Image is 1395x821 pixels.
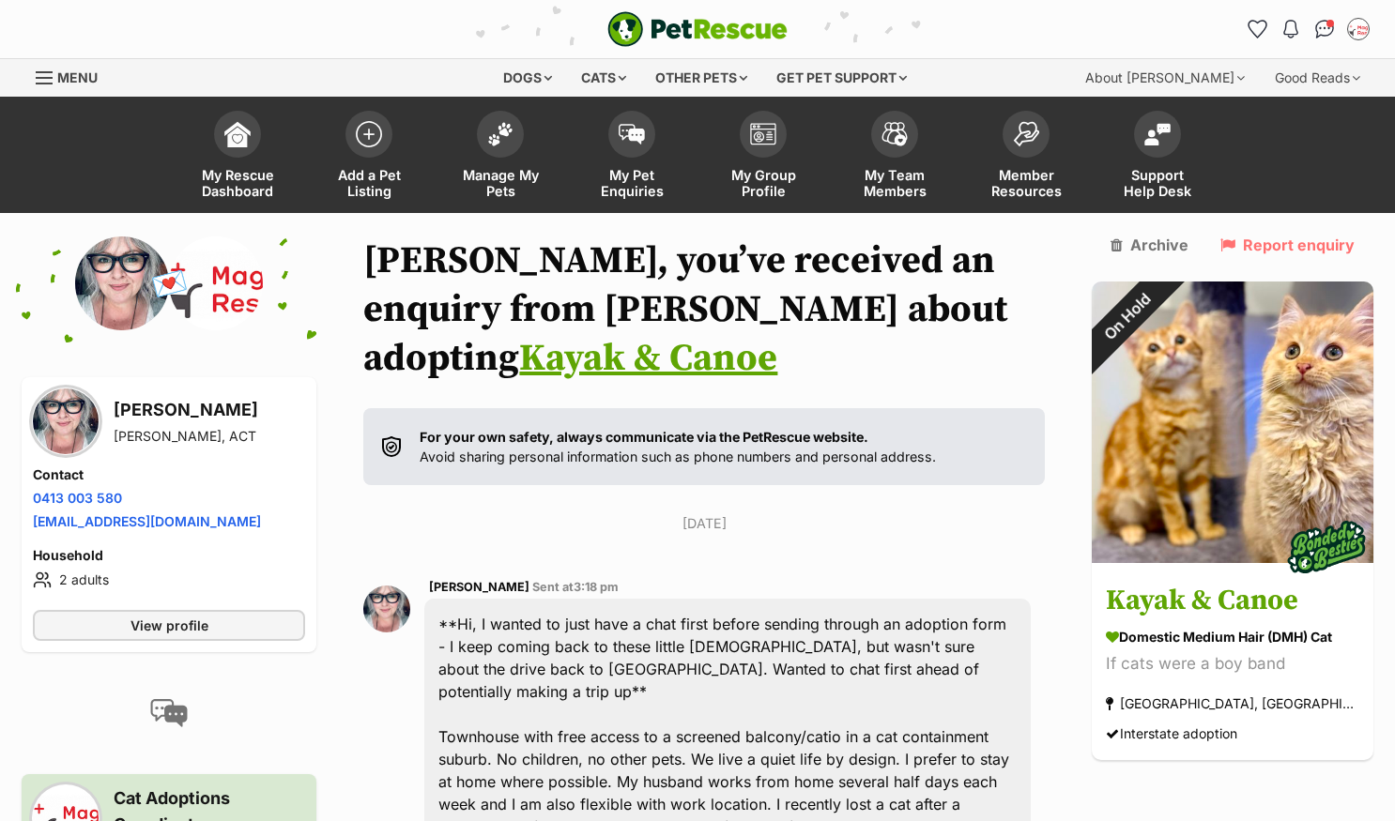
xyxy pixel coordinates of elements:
span: My Rescue Dashboard [195,167,280,199]
span: My Team Members [852,167,937,199]
img: Jude Stone profile pic [363,585,410,632]
p: Avoid sharing personal information such as phone numbers and personal address. [420,427,936,467]
a: My Group Profile [697,101,829,213]
div: [GEOGRAPHIC_DATA], [GEOGRAPHIC_DATA] [1106,692,1359,717]
ul: Account quick links [1242,14,1373,44]
div: Get pet support [763,59,920,97]
a: My Pet Enquiries [566,101,697,213]
a: Member Resources [960,101,1092,213]
div: Domestic Medium Hair (DMH) Cat [1106,628,1359,647]
span: [PERSON_NAME] [429,580,529,594]
a: On Hold [1092,548,1373,567]
div: Other pets [642,59,760,97]
div: Interstate adoption [1106,722,1237,747]
p: [DATE] [363,513,1045,533]
span: Add a Pet Listing [327,167,411,199]
img: help-desk-icon-fdf02630f3aa405de69fd3d07c3f3aa587a6932b1a1747fa1d2bba05be0121f9.svg [1144,123,1171,145]
span: Menu [57,69,98,85]
h1: [PERSON_NAME], you’ve received an enquiry from [PERSON_NAME] about adopting [363,236,1045,383]
span: Support Help Desk [1115,167,1200,199]
span: Manage My Pets [458,167,543,199]
div: Cats [568,59,639,97]
h3: [PERSON_NAME] [114,397,258,423]
img: add-pet-listing-icon-0afa8454b4691262ce3f59096e99ab1cd57d4a30225e0717b998d2c9b9846f56.svg [356,121,382,147]
img: group-profile-icon-3fa3cf56718a62981997c0bc7e787c4b2cf8bcc04b72c1350f741eb67cf2f40e.svg [750,123,776,145]
a: Archive [1111,236,1188,253]
img: Laura Chao profile pic [1349,20,1368,38]
a: 0413 003 580 [33,490,122,506]
a: Support Help Desk [1092,101,1223,213]
img: Jude Stone profile pic [33,388,99,454]
h3: Kayak & Canoe [1106,581,1359,623]
span: Sent at [532,580,619,594]
img: logo-e224e6f780fb5917bec1dbf3a21bbac754714ae5b6737aabdf751b685950b380.svg [607,11,788,47]
button: Notifications [1276,14,1306,44]
a: Manage My Pets [435,101,566,213]
a: Conversations [1310,14,1340,44]
a: Kayak & Canoe Domestic Medium Hair (DMH) Cat If cats were a boy band [GEOGRAPHIC_DATA], [GEOGRAPH... [1092,567,1373,761]
img: conversation-icon-4a6f8262b818ee0b60e3300018af0b2d0b884aa5de6e9bcb8d3d4eeb1a70a7c4.svg [150,699,188,727]
img: team-members-icon-5396bd8760b3fe7c0b43da4ab00e1e3bb1a5d9ba89233759b79545d2d3fc5d0d.svg [881,122,908,146]
img: pet-enquiries-icon-7e3ad2cf08bfb03b45e93fb7055b45f3efa6380592205ae92323e6603595dc1f.svg [619,124,645,144]
img: dashboard-icon-eb2f2d2d3e046f16d808141f083e7271f6b2e854fb5c12c21221c1fb7104beca.svg [224,121,251,147]
a: Menu [36,59,111,93]
span: 3:18 pm [574,580,619,594]
a: My Rescue Dashboard [172,101,303,213]
a: Favourites [1242,14,1272,44]
img: manage-my-pets-icon-02211641906a0b7f246fdf0571729dbe1e7629f14944591b6c1af311fb30b64b.svg [487,122,514,146]
span: My Pet Enquiries [590,167,674,199]
img: Kayak & Canoe [1092,281,1373,563]
strong: For your own safety, always communicate via the PetRescue website. [420,429,868,445]
span: View profile [130,616,208,635]
img: chat-41dd97257d64d25036548639549fe6c8038ab92f7586957e7f3b1b290dea8141.svg [1315,20,1335,38]
div: About [PERSON_NAME] [1072,59,1258,97]
li: 2 adults [33,569,305,591]
a: My Team Members [829,101,960,213]
h4: Contact [33,465,305,484]
a: [EMAIL_ADDRESS][DOMAIN_NAME] [33,513,261,529]
div: [PERSON_NAME], ACT [114,427,258,446]
div: If cats were a boy band [1106,652,1359,677]
img: Maggie's Rescue Co-operative Ltd profile pic [169,236,263,330]
button: My account [1343,14,1373,44]
img: Jude Stone profile pic [75,236,169,330]
img: notifications-46538b983faf8c2785f20acdc204bb7945ddae34d4c08c2a6579f10ce5e182be.svg [1283,20,1298,38]
a: Kayak & Canoe [519,335,777,382]
span: Member Resources [984,167,1068,199]
div: On Hold [1065,256,1188,378]
h4: Household [33,546,305,565]
a: Add a Pet Listing [303,101,435,213]
div: Good Reads [1262,59,1373,97]
a: Report enquiry [1220,236,1355,253]
span: 💌 [148,264,191,304]
a: PetRescue [607,11,788,47]
img: bonded besties [1280,501,1373,595]
img: member-resources-icon-8e73f808a243e03378d46382f2149f9095a855e16c252ad45f914b54edf8863c.svg [1013,121,1039,146]
span: My Group Profile [721,167,805,199]
a: View profile [33,610,305,641]
div: Dogs [490,59,565,97]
